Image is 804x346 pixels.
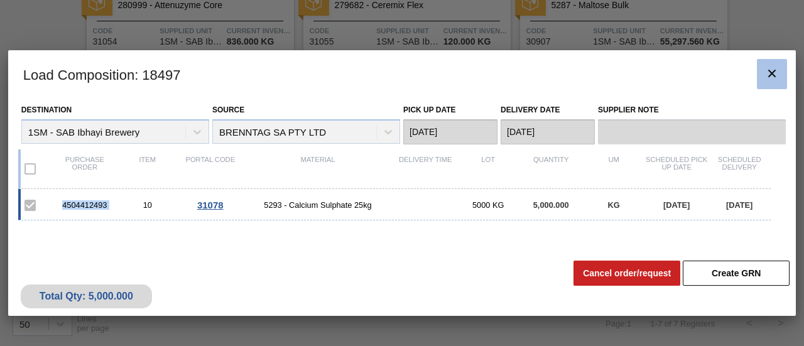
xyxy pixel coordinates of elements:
div: 5000 KG [457,200,519,210]
div: Total Qty: 5,000.000 [30,291,143,302]
div: Item [116,156,179,182]
div: UM [582,156,645,182]
input: mm/dd/yyyy [501,119,595,144]
span: KG [608,200,620,210]
button: Create GRN [683,261,790,286]
span: [DATE] [726,200,752,210]
div: Material [242,156,394,182]
span: 5,000.000 [533,200,569,210]
div: Portal code [179,156,242,182]
span: 5293 - Calcium Sulphate 25kg [242,200,394,210]
label: Pick up Date [403,105,456,114]
input: mm/dd/yyyy [403,119,497,144]
div: Purchase order [53,156,116,182]
span: [DATE] [663,200,690,210]
div: Quantity [519,156,582,182]
label: Source [212,105,244,114]
div: Go to Order [179,200,242,210]
div: Scheduled Pick up Date [645,156,708,182]
h3: Load Composition : 18497 [8,50,796,98]
div: Delivery Time [394,156,457,182]
div: 10 [116,200,179,210]
label: Destination [21,105,72,114]
div: 4504412493 [53,200,116,210]
button: Cancel order/request [573,261,680,286]
label: Supplier Note [598,101,786,119]
span: 31078 [197,200,224,210]
label: Delivery Date [501,105,560,114]
div: Scheduled Delivery [708,156,771,182]
div: Lot [457,156,519,182]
